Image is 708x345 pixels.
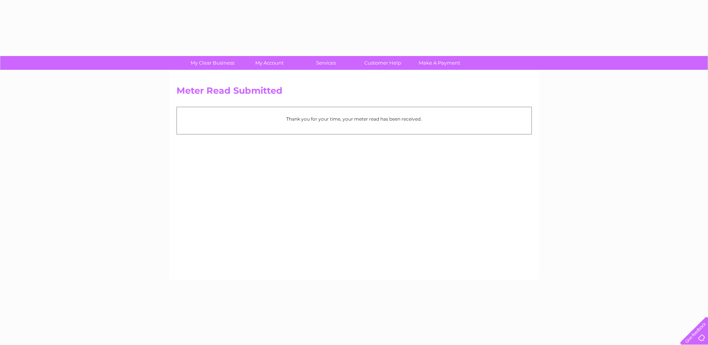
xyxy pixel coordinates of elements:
[238,56,300,70] a: My Account
[352,56,414,70] a: Customer Help
[177,86,532,100] h2: Meter Read Submitted
[295,56,357,70] a: Services
[182,56,243,70] a: My Clear Business
[409,56,470,70] a: Make A Payment
[181,115,528,122] p: Thank you for your time, your meter read has been received.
